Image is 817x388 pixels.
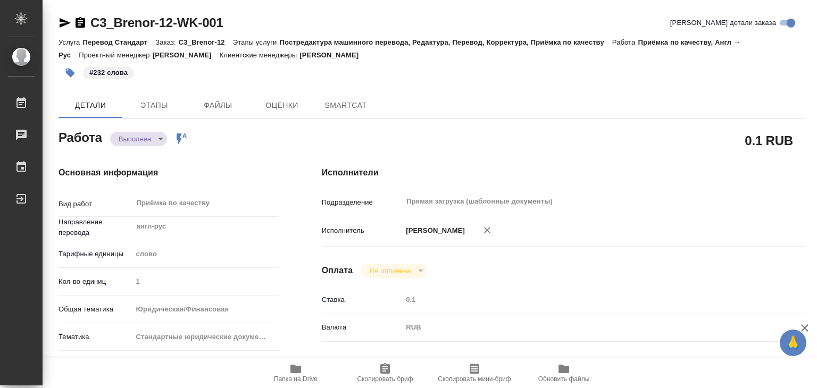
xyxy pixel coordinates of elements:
[59,61,82,85] button: Добавить тэг
[340,358,430,388] button: Скопировать бриф
[784,332,802,354] span: 🙏
[65,99,116,112] span: Детали
[612,38,638,46] p: Работа
[153,51,220,59] p: [PERSON_NAME]
[361,264,427,278] div: Выполнен
[438,375,511,383] span: Скопировать мини-бриф
[179,38,233,46] p: C3_Brenor-12
[402,292,765,307] input: Пустое поле
[279,38,612,46] p: Постредактура машинного перевода, Редактура, Перевод, Корректура, Приёмка по качеству
[74,16,87,29] button: Скопировать ссылку
[322,264,353,277] h4: Оплата
[132,328,279,346] div: Стандартные юридические документы, договоры, уставы
[59,127,102,146] h2: Работа
[322,197,403,208] p: Подразделение
[59,199,132,209] p: Вид работ
[59,217,132,238] p: Направление перевода
[82,68,135,77] span: 232 слова
[430,358,519,388] button: Скопировать мини-бриф
[256,99,307,112] span: Оценки
[476,218,499,242] button: Удалить исполнителя
[132,300,279,318] div: Юридическая/Финансовая
[357,375,413,383] span: Скопировать бриф
[670,18,776,28] span: [PERSON_NAME] детали заказа
[90,15,223,30] a: C3_Brenor-12-WK-001
[59,38,82,46] p: Услуга
[274,375,318,383] span: Папка на Drive
[233,38,280,46] p: Этапы услуги
[402,225,465,236] p: [PERSON_NAME]
[155,38,178,46] p: Заказ:
[745,131,793,149] h2: 0.1 RUB
[110,132,167,146] div: Выполнен
[322,322,403,333] p: Валюта
[519,358,608,388] button: Обновить файлы
[193,99,244,112] span: Файлы
[322,225,403,236] p: Исполнитель
[89,68,128,78] p: #232 слова
[59,332,132,342] p: Тематика
[59,166,279,179] h4: Основная информация
[115,134,154,144] button: Выполнен
[79,51,152,59] p: Проектный менеджер
[366,266,414,275] button: Не оплачена
[299,51,366,59] p: [PERSON_NAME]
[780,330,806,356] button: 🙏
[59,249,132,259] p: Тарифные единицы
[59,16,71,29] button: Скопировать ссылку для ЯМессенджера
[251,358,340,388] button: Папка на Drive
[59,276,132,287] p: Кол-во единиц
[320,99,371,112] span: SmartCat
[402,318,765,336] div: RUB
[82,38,155,46] p: Перевод Стандарт
[322,294,403,305] p: Ставка
[129,99,180,112] span: Этапы
[220,51,300,59] p: Клиентские менеджеры
[132,274,279,289] input: Пустое поле
[538,375,590,383] span: Обновить файлы
[59,304,132,315] p: Общая тематика
[132,245,279,263] div: слово
[322,166,805,179] h4: Исполнители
